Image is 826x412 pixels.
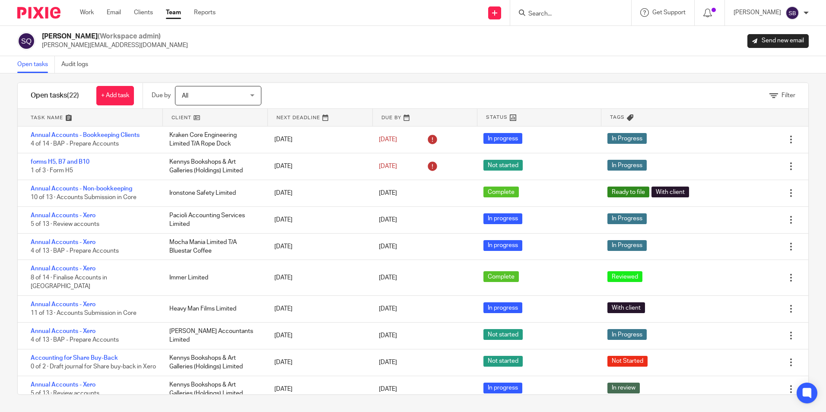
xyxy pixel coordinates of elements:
[785,6,799,20] img: svg%3E
[31,328,95,334] a: Annual Accounts - Xero
[486,114,508,121] span: Status
[607,356,648,367] span: Not Started
[67,92,79,99] span: (22)
[483,302,522,313] span: In progress
[31,364,156,370] span: 0 of 2 · Draft journal for Share buy-back in Xero
[31,390,99,396] span: 5 of 13 · Review accounts
[31,141,119,147] span: 4 of 14 · BAP - Prepare Accounts
[483,213,522,224] span: In progress
[483,329,523,340] span: Not started
[266,211,370,228] div: [DATE]
[379,333,397,339] span: [DATE]
[98,33,161,40] span: (Workspace admin)
[31,168,73,174] span: 1 of 3 · Form H5
[42,32,188,41] h2: [PERSON_NAME]
[31,194,137,200] span: 10 of 13 · Accounts Submission in Core
[782,92,795,98] span: Filter
[652,10,686,16] span: Get Support
[607,329,647,340] span: In Progress
[80,8,94,17] a: Work
[266,158,370,175] div: [DATE]
[31,91,79,100] h1: Open tasks
[747,34,809,48] a: Send new email
[161,207,265,233] div: Pacioli Accounting Services Limited
[31,337,119,343] span: 4 of 13 · BAP - Prepare Accounts
[134,8,153,17] a: Clients
[61,56,95,73] a: Audit logs
[266,184,370,202] div: [DATE]
[734,8,781,17] p: [PERSON_NAME]
[483,356,523,367] span: Not started
[379,163,397,169] span: [DATE]
[42,41,188,50] p: [PERSON_NAME][EMAIL_ADDRESS][DOMAIN_NAME]
[266,300,370,317] div: [DATE]
[31,221,99,227] span: 5 of 13 · Review accounts
[607,213,647,224] span: In Progress
[607,302,645,313] span: With client
[166,8,181,17] a: Team
[161,349,265,376] div: Kennys Bookshops & Art Galleries (Holdings) Limited
[31,311,137,317] span: 11 of 13 · Accounts Submission in Core
[379,244,397,250] span: [DATE]
[607,271,642,282] span: Reviewed
[182,93,188,99] span: All
[266,354,370,371] div: [DATE]
[31,266,95,272] a: Annual Accounts - Xero
[483,383,522,393] span: In progress
[31,159,89,165] a: forms H5, B7 and B10
[31,132,140,138] a: Annual Accounts - Bookkeeping Clients
[610,114,625,121] span: Tags
[161,376,265,402] div: Kennys Bookshops & Art Galleries (Holdings) Limited
[266,238,370,255] div: [DATE]
[483,160,523,171] span: Not started
[31,248,119,254] span: 4 of 13 · BAP - Prepare Accounts
[651,187,689,197] span: With client
[483,133,522,144] span: In progress
[483,271,519,282] span: Complete
[379,217,397,223] span: [DATE]
[161,234,265,260] div: Mocha Mania Limited T/A Bluestar Coffee
[31,275,107,290] span: 8 of 14 · Finalise Accounts in [GEOGRAPHIC_DATA]
[379,386,397,392] span: [DATE]
[194,8,216,17] a: Reports
[31,186,132,192] a: Annual Accounts - Non-bookkeeping
[161,184,265,202] div: Ironstone Safety Limited
[483,240,522,251] span: In progress
[379,136,397,143] span: [DATE]
[266,380,370,398] div: [DATE]
[379,275,397,281] span: [DATE]
[607,133,647,144] span: In Progress
[17,32,35,50] img: svg%3E
[96,86,134,105] a: + Add task
[17,56,55,73] a: Open tasks
[161,153,265,180] div: Kennys Bookshops & Art Galleries (Holdings) Limited
[266,131,370,148] div: [DATE]
[379,190,397,196] span: [DATE]
[607,160,647,171] span: In Progress
[107,8,121,17] a: Email
[31,239,95,245] a: Annual Accounts - Xero
[161,269,265,286] div: Immer Limited
[161,300,265,317] div: Heavy Man Films Limited
[31,355,118,361] a: Accounting for Share Buy-Back
[266,327,370,344] div: [DATE]
[31,212,95,219] a: Annual Accounts - Xero
[31,382,95,388] a: Annual Accounts - Xero
[161,127,265,153] div: Kraken Core Engineering Limited T/A Rope Dock
[266,269,370,286] div: [DATE]
[152,91,171,100] p: Due by
[527,10,605,18] input: Search
[607,383,640,393] span: In review
[379,306,397,312] span: [DATE]
[607,187,649,197] span: Ready to file
[17,7,60,19] img: Pixie
[379,359,397,365] span: [DATE]
[31,301,95,307] a: Annual Accounts - Xero
[483,187,519,197] span: Complete
[161,323,265,349] div: [PERSON_NAME] Accountants Limited
[607,240,647,251] span: In Progress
